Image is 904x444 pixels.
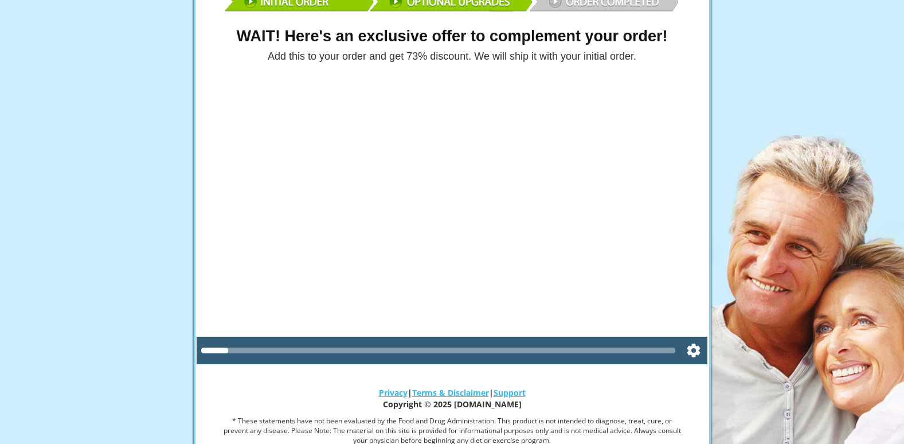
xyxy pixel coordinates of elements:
a: Privacy [379,387,408,398]
a: Support [494,387,526,398]
h4: Add this to your order and get 73% discount. We will ship it with your initial order. [191,51,713,63]
p: | | Copyright © 2025 [DOMAIN_NAME] [223,387,681,410]
button: Settings [680,337,707,364]
h1: WAIT! Here's an exclusive offer to complement your order! [191,28,713,45]
a: Terms & Disclaimer [412,387,489,398]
